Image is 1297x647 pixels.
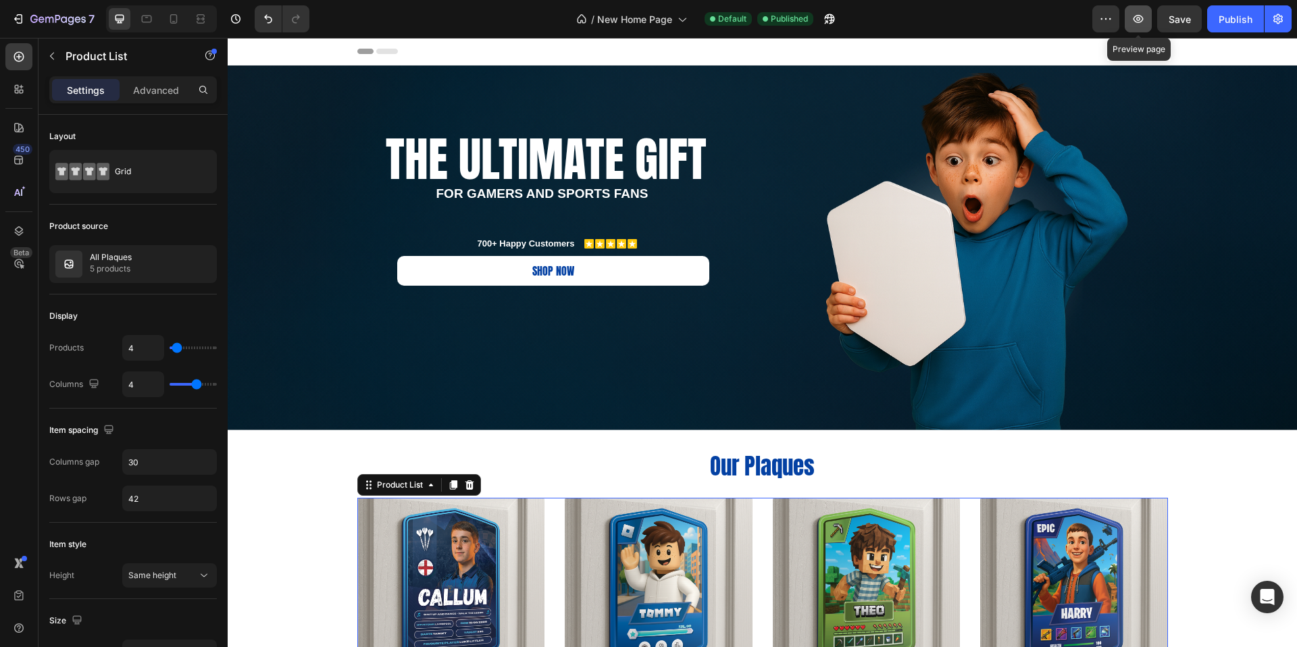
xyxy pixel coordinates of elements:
[597,12,672,26] span: New Home Page
[771,13,808,25] span: Published
[13,144,32,155] div: 450
[49,456,99,468] div: Columns gap
[115,156,197,187] div: Grid
[1219,12,1252,26] div: Publish
[128,570,176,580] span: Same height
[49,421,117,440] div: Item spacing
[130,460,317,647] a: Personalised Darts Plaque
[130,413,940,444] h2: Our Plaques
[49,612,85,630] div: Size
[49,492,86,504] div: Rows gap
[90,262,132,276] p: 5 products
[228,38,1297,647] iframe: Design area
[5,5,101,32] button: 7
[88,11,95,27] p: 7
[170,218,482,249] a: SHOP NOW
[133,83,179,97] p: Advanced
[1169,14,1191,25] span: Save
[753,460,940,647] a: Personalised Battle Royale Plaque
[49,376,102,394] div: Columns
[49,310,78,322] div: Display
[66,48,180,64] p: Product List
[337,460,525,647] a: Personalised Blox Plaque
[1157,5,1202,32] button: Save
[249,201,347,212] p: 700+ Happy Customers
[718,13,746,25] span: Default
[123,486,216,511] input: Auto
[591,12,594,26] span: /
[122,563,217,588] button: Same height
[49,342,84,354] div: Products
[10,247,32,258] div: Beta
[545,460,733,647] a: Personalised Mine Game Plaque
[123,372,163,396] input: Auto
[49,538,86,550] div: Item style
[90,253,132,262] p: All Plaques
[123,450,216,474] input: Auto
[123,336,163,360] input: Auto
[305,226,347,240] p: SHOP NOW
[67,83,105,97] p: Settings
[55,251,82,278] img: collection feature img
[1207,5,1264,32] button: Publish
[49,220,108,232] div: Product source
[49,130,76,143] div: Layout
[255,5,309,32] div: Undo/Redo
[1251,581,1283,613] div: Open Intercom Messenger
[49,569,74,581] div: Height
[147,441,198,453] div: Product List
